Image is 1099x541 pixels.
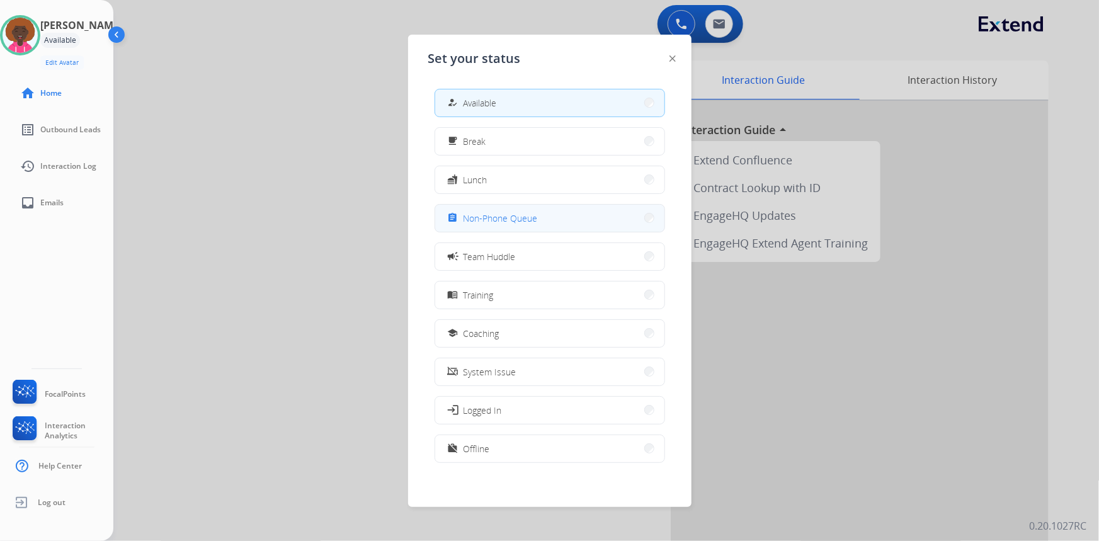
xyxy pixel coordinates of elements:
[464,404,502,417] span: Logged In
[20,195,35,210] mat-icon: inbox
[464,365,516,379] span: System Issue
[464,173,487,186] span: Lunch
[435,320,664,347] button: Coaching
[3,18,38,53] img: avatar
[40,18,122,33] h3: [PERSON_NAME]
[40,33,80,48] div: Available
[447,174,458,185] mat-icon: fastfood
[435,243,664,270] button: Team Huddle
[435,128,664,155] button: Break
[464,327,499,340] span: Coaching
[40,198,64,208] span: Emails
[40,55,84,70] button: Edit Avatar
[447,367,458,377] mat-icon: phonelink_off
[45,421,113,441] span: Interaction Analytics
[435,282,664,309] button: Training
[38,461,82,471] span: Help Center
[1029,518,1086,533] p: 0.20.1027RC
[428,50,521,67] span: Set your status
[464,212,538,225] span: Non-Phone Queue
[464,135,486,148] span: Break
[435,166,664,193] button: Lunch
[435,397,664,424] button: Logged In
[464,442,490,455] span: Offline
[446,250,458,263] mat-icon: campaign
[40,125,101,135] span: Outbound Leads
[447,213,458,224] mat-icon: assignment
[464,96,497,110] span: Available
[464,288,494,302] span: Training
[446,404,458,416] mat-icon: login
[447,443,458,454] mat-icon: work_off
[447,136,458,147] mat-icon: free_breakfast
[447,290,458,300] mat-icon: menu_book
[10,416,113,445] a: Interaction Analytics
[38,498,65,508] span: Log out
[10,380,86,409] a: FocalPoints
[20,159,35,174] mat-icon: history
[40,88,62,98] span: Home
[20,122,35,137] mat-icon: list_alt
[447,328,458,339] mat-icon: school
[435,89,664,117] button: Available
[435,358,664,385] button: System Issue
[40,161,96,171] span: Interaction Log
[447,98,458,108] mat-icon: how_to_reg
[435,435,664,462] button: Offline
[45,389,86,399] span: FocalPoints
[464,250,516,263] span: Team Huddle
[20,86,35,101] mat-icon: home
[435,205,664,232] button: Non-Phone Queue
[669,55,676,62] img: close-button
